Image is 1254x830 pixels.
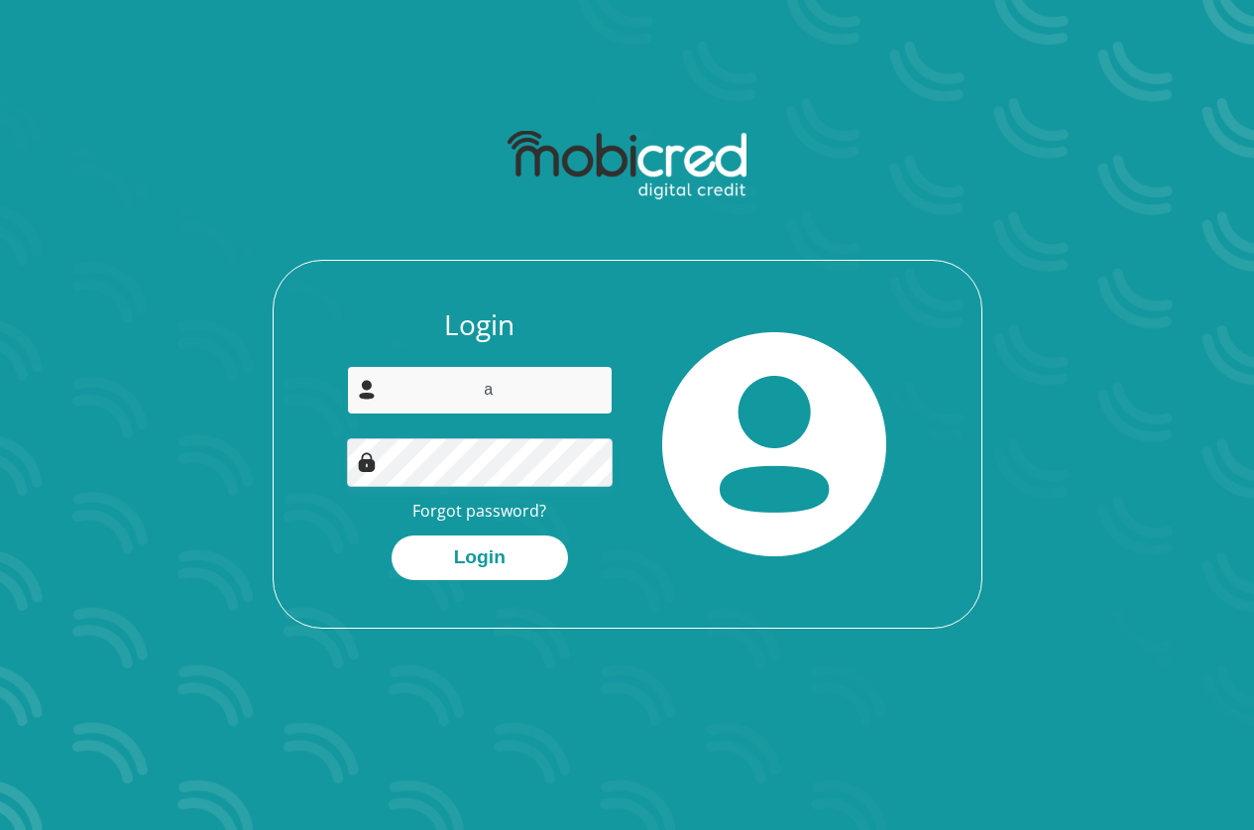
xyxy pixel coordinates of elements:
button: Login [392,535,568,580]
img: mobicred logo [508,131,746,200]
input: Username [347,366,613,415]
img: Image [357,452,377,472]
h3: Login [347,308,613,342]
a: Forgot password? [412,500,546,522]
img: user-icon image [357,380,377,400]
